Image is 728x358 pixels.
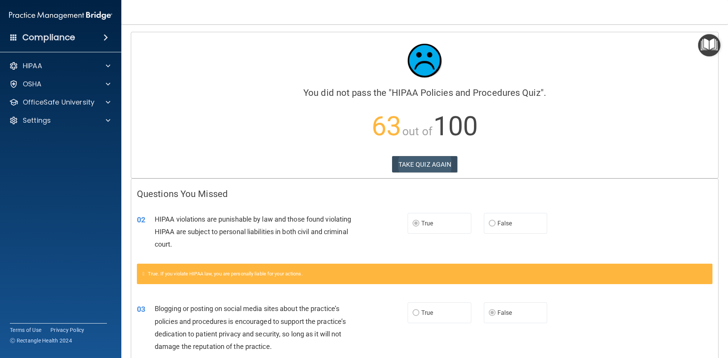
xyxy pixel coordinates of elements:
[137,305,145,314] span: 03
[372,111,401,142] span: 63
[148,271,303,277] span: True. If you violate HIPAA law, you are personally liable for your actions.
[489,310,496,316] input: False
[698,34,720,56] button: Open Resource Center
[402,125,432,138] span: out of
[497,220,512,227] span: False
[413,221,419,227] input: True
[433,111,478,142] span: 100
[413,310,419,316] input: True
[690,306,719,335] iframe: Drift Widget Chat Controller
[489,221,496,227] input: False
[23,80,42,89] p: OSHA
[421,309,433,316] span: True
[9,80,110,89] a: OSHA
[137,88,712,98] h4: You did not pass the " ".
[50,326,85,334] a: Privacy Policy
[137,215,145,224] span: 02
[155,305,346,350] span: Blogging or posting on social media sites about the practice’s policies and procedures is encoura...
[155,215,351,248] span: HIPAA violations are punishable by law and those found violating HIPAA are subject to personal li...
[22,32,75,43] h4: Compliance
[10,337,72,344] span: Ⓒ Rectangle Health 2024
[497,309,512,316] span: False
[137,189,712,199] h4: Questions You Missed
[23,116,51,125] p: Settings
[9,98,110,107] a: OfficeSafe University
[23,61,42,70] p: HIPAA
[392,156,458,173] button: TAKE QUIZ AGAIN
[9,61,110,70] a: HIPAA
[402,38,447,83] img: sad_face.ecc698e2.jpg
[421,220,433,227] span: True
[23,98,94,107] p: OfficeSafe University
[9,116,110,125] a: Settings
[10,326,41,334] a: Terms of Use
[9,8,112,23] img: PMB logo
[392,88,540,98] span: HIPAA Policies and Procedures Quiz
